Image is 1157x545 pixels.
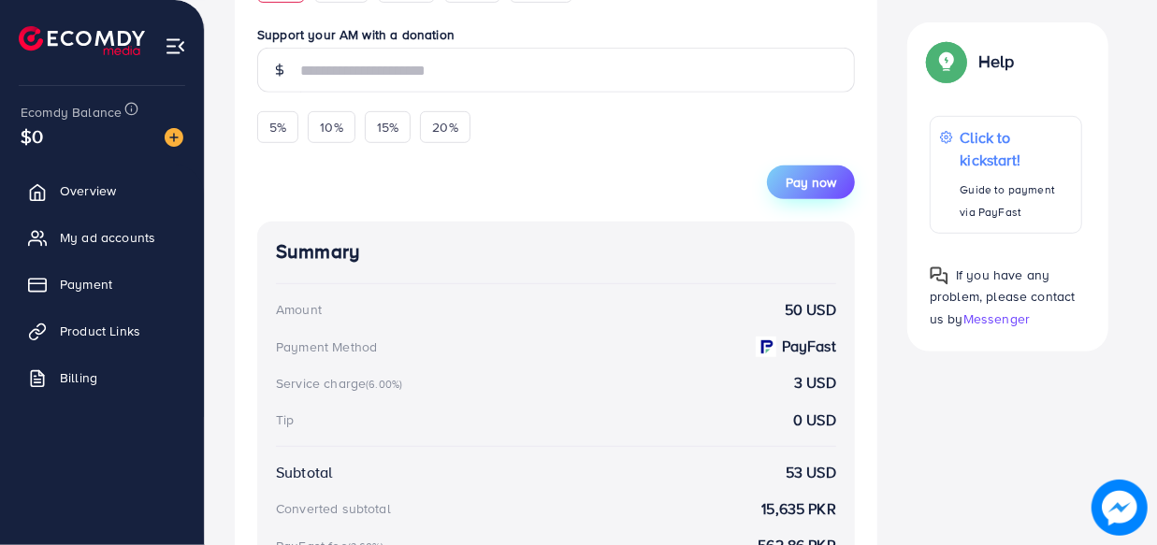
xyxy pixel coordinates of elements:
[21,122,43,150] span: $0
[276,462,332,483] div: Subtotal
[767,165,855,199] button: Pay now
[756,337,776,357] img: payment
[320,118,342,136] span: 10%
[21,103,122,122] span: Ecomdy Balance
[786,462,836,483] strong: 53 USD
[785,299,836,321] strong: 50 USD
[60,228,155,247] span: My ad accounts
[963,308,1030,327] span: Messenger
[276,240,836,264] h4: Summary
[276,300,322,319] div: Amount
[276,410,294,429] div: Tip
[930,266,948,285] img: Popup guide
[761,498,836,520] strong: 15,635 PKR
[19,26,145,55] img: logo
[786,173,836,192] span: Pay now
[930,265,1076,327] span: If you have any problem, please contact us by
[978,50,1015,73] p: Help
[961,179,1072,223] p: Guide to payment via PayFast
[782,336,836,357] strong: PayFast
[14,265,190,303] a: Payment
[432,118,457,136] span: 20%
[165,128,183,147] img: image
[14,172,190,209] a: Overview
[276,337,377,356] div: Payment Method
[930,45,963,79] img: Popup guide
[276,499,391,518] div: Converted subtotal
[60,368,97,387] span: Billing
[257,25,855,44] label: Support your AM with a donation
[14,359,190,396] a: Billing
[269,118,286,136] span: 5%
[60,275,112,294] span: Payment
[794,372,836,394] strong: 3 USD
[1092,480,1148,536] img: image
[60,181,116,200] span: Overview
[366,377,402,392] small: (6.00%)
[14,312,190,350] a: Product Links
[961,126,1072,171] p: Click to kickstart!
[14,219,190,256] a: My ad accounts
[793,409,836,431] strong: 0 USD
[165,36,186,57] img: menu
[60,322,140,340] span: Product Links
[276,374,408,393] div: Service charge
[377,118,398,136] span: 15%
